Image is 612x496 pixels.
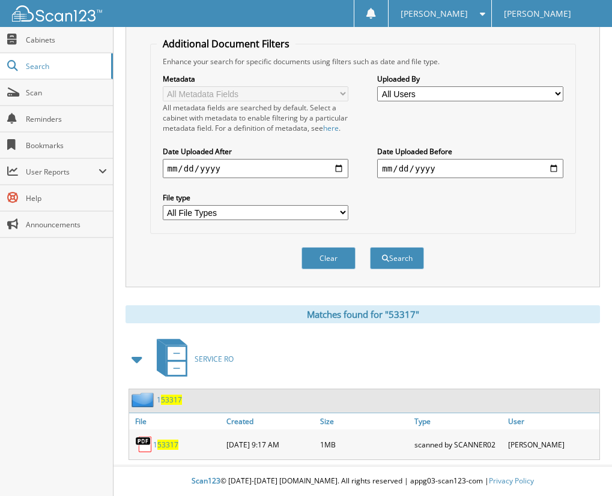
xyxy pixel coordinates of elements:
[135,435,153,453] img: PDF.png
[370,247,424,269] button: Search
[26,167,98,177] span: User Reports
[12,5,102,22] img: scan123-logo-white.svg
[323,123,339,133] a: here
[411,432,506,456] div: scanned by SCANNER02
[411,413,506,429] a: Type
[401,10,468,17] span: [PERSON_NAME]
[317,413,411,429] a: Size
[163,159,348,178] input: start
[153,440,178,450] a: 153317
[126,305,600,323] div: Matches found for "53317"
[163,146,348,157] label: Date Uploaded After
[26,220,107,230] span: Announcements
[26,114,107,124] span: Reminders
[505,413,599,429] a: User
[157,56,569,67] div: Enhance your search for specific documents using filters such as date and file type.
[163,103,348,133] div: All metadata fields are searched by default. Select a cabinet with metadata to enable filtering b...
[163,74,348,84] label: Metadata
[317,432,411,456] div: 1MB
[26,140,107,151] span: Bookmarks
[26,35,107,45] span: Cabinets
[192,476,220,486] span: Scan123
[129,413,223,429] a: File
[223,413,318,429] a: Created
[377,74,563,84] label: Uploaded By
[26,61,105,71] span: Search
[157,440,178,450] span: 53317
[377,146,563,157] label: Date Uploaded Before
[505,432,599,456] div: [PERSON_NAME]
[26,88,107,98] span: Scan
[157,395,182,405] a: 153317
[489,476,534,486] a: Privacy Policy
[377,159,563,178] input: end
[163,193,348,203] label: File type
[150,335,234,383] a: SERVICE RO
[132,392,157,407] img: folder2.png
[114,467,612,496] div: © [DATE]-[DATE] [DOMAIN_NAME]. All rights reserved | appg03-scan123-com |
[157,37,295,50] legend: Additional Document Filters
[161,395,182,405] span: 53317
[552,438,612,496] iframe: Chat Widget
[504,10,571,17] span: [PERSON_NAME]
[195,354,234,364] span: SERVICE RO
[26,193,107,203] span: Help
[301,247,356,269] button: Clear
[223,432,318,456] div: [DATE] 9:17 AM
